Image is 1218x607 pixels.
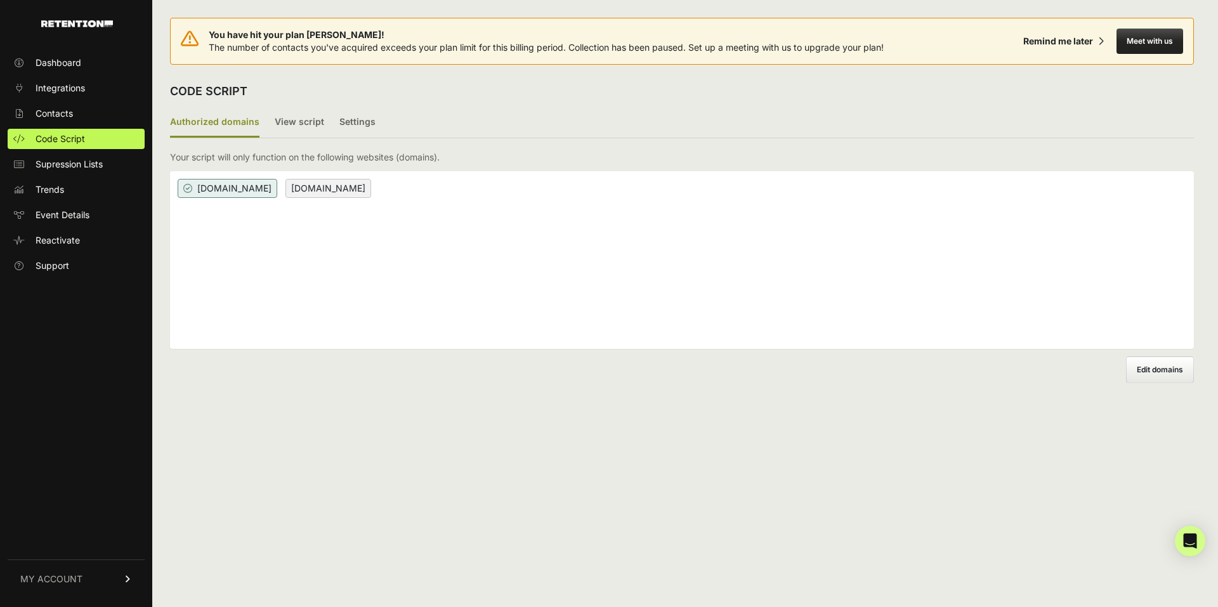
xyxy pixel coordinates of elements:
[170,151,440,164] p: Your script will only function on the following websites (domains).
[8,129,145,149] a: Code Script
[36,107,73,120] span: Contacts
[8,256,145,276] a: Support
[8,179,145,200] a: Trends
[170,108,259,138] label: Authorized domains
[178,179,277,198] span: [DOMAIN_NAME]
[36,82,85,95] span: Integrations
[8,53,145,73] a: Dashboard
[36,209,89,221] span: Event Details
[1137,365,1183,374] span: Edit domains
[36,56,81,69] span: Dashboard
[36,259,69,272] span: Support
[36,183,64,196] span: Trends
[339,108,376,138] label: Settings
[36,234,80,247] span: Reactivate
[41,20,113,27] img: Retention.com
[1023,35,1093,48] div: Remind me later
[8,559,145,598] a: MY ACCOUNT
[8,230,145,251] a: Reactivate
[1116,29,1183,54] button: Meet with us
[209,29,884,41] span: You have hit your plan [PERSON_NAME]!
[1018,30,1109,53] button: Remind me later
[36,158,103,171] span: Supression Lists
[170,82,247,100] h2: CODE SCRIPT
[275,108,324,138] label: View script
[1175,526,1205,556] div: Open Intercom Messenger
[209,42,884,53] span: The number of contacts you've acquired exceeds your plan limit for this billing period. Collectio...
[285,179,371,198] span: [DOMAIN_NAME]
[8,103,145,124] a: Contacts
[36,133,85,145] span: Code Script
[8,205,145,225] a: Event Details
[20,573,82,585] span: MY ACCOUNT
[8,78,145,98] a: Integrations
[8,154,145,174] a: Supression Lists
